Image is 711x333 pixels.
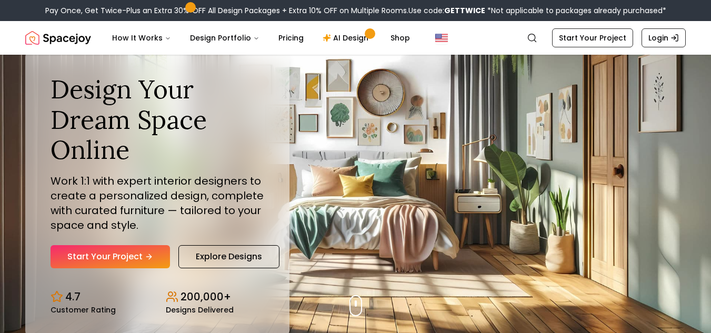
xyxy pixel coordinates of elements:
a: AI Design [314,27,380,48]
small: Customer Rating [51,306,116,314]
nav: Global [25,21,686,55]
div: Design stats [51,281,264,314]
button: Design Portfolio [182,27,268,48]
a: Login [642,28,686,47]
span: *Not applicable to packages already purchased* [485,5,666,16]
span: Use code: [408,5,485,16]
a: Shop [382,27,418,48]
nav: Main [104,27,418,48]
h1: Design Your Dream Space Online [51,74,264,165]
p: 200,000+ [181,289,231,304]
div: Pay Once, Get Twice-Plus an Extra 30% OFF All Design Packages + Extra 10% OFF on Multiple Rooms. [45,5,666,16]
img: Spacejoy Logo [25,27,91,48]
a: Spacejoy [25,27,91,48]
button: How It Works [104,27,179,48]
a: Pricing [270,27,312,48]
a: Explore Designs [178,245,279,268]
img: United States [435,32,448,44]
p: Work 1:1 with expert interior designers to create a personalized design, complete with curated fu... [51,174,264,233]
a: Start Your Project [552,28,633,47]
p: 4.7 [65,289,81,304]
a: Start Your Project [51,245,170,268]
b: GETTWICE [444,5,485,16]
small: Designs Delivered [166,306,234,314]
